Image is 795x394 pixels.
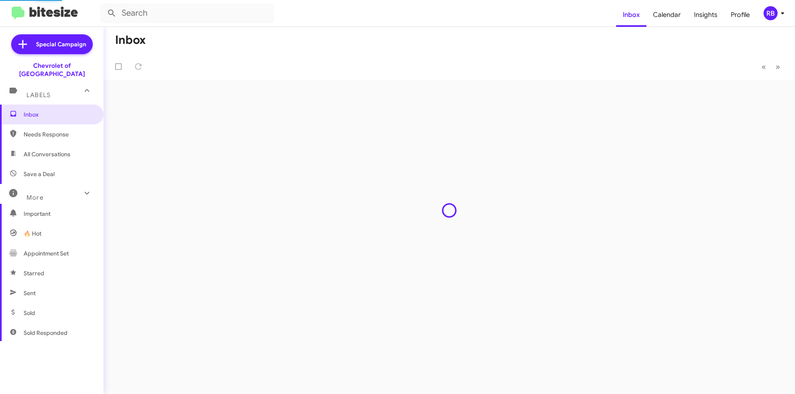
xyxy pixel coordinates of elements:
[24,150,70,158] span: All Conversations
[11,34,93,54] a: Special Campaign
[687,3,724,27] a: Insights
[761,62,766,72] span: «
[24,289,36,297] span: Sent
[776,62,780,72] span: »
[24,309,35,317] span: Sold
[757,58,785,75] nav: Page navigation example
[24,110,94,119] span: Inbox
[24,170,55,178] span: Save a Deal
[24,249,69,258] span: Appointment Set
[100,3,274,23] input: Search
[36,40,86,48] span: Special Campaign
[24,269,44,277] span: Starred
[24,130,94,138] span: Needs Response
[771,58,785,75] button: Next
[756,6,786,20] button: RB
[616,3,646,27] a: Inbox
[26,91,51,99] span: Labels
[724,3,756,27] a: Profile
[764,6,778,20] div: RB
[26,194,43,201] span: More
[756,58,771,75] button: Previous
[646,3,687,27] a: Calendar
[24,210,94,218] span: Important
[115,33,146,47] h1: Inbox
[24,329,67,337] span: Sold Responded
[24,229,41,238] span: 🔥 Hot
